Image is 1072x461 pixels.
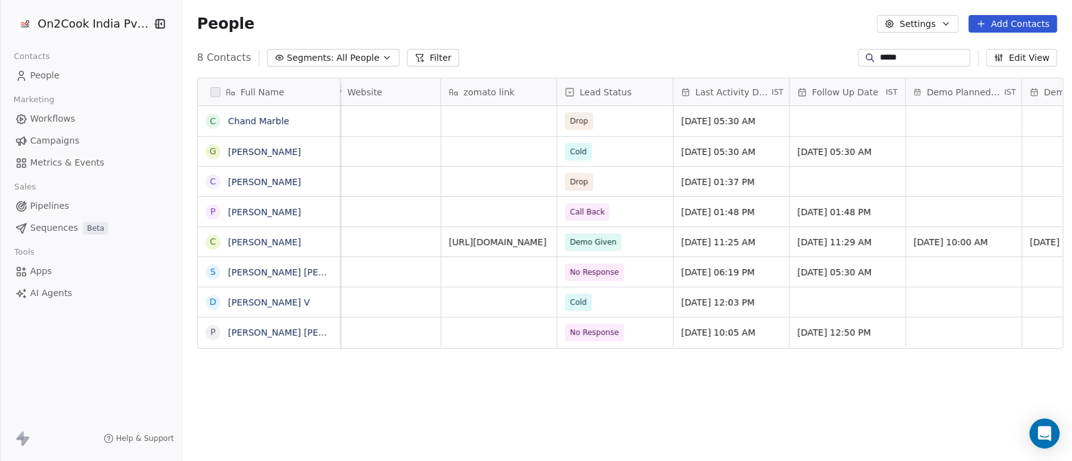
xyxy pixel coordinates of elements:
[197,50,251,65] span: 8 Contacts
[885,87,897,97] span: IST
[197,14,254,33] span: People
[210,265,215,278] div: S
[210,326,215,339] div: P
[580,86,632,98] span: Lead Status
[681,146,781,158] span: [DATE] 05:30 AM
[812,86,878,98] span: Follow Up Date
[797,206,897,218] span: [DATE] 01:48 PM
[968,15,1057,33] button: Add Contacts
[30,134,79,147] span: Campaigns
[913,236,1014,248] span: [DATE] 10:00 AM
[407,49,459,66] button: Filter
[10,283,171,304] a: AI Agents
[772,87,784,97] span: IST
[209,295,216,309] div: D
[570,326,619,339] span: No Response
[210,235,216,248] div: C
[30,287,72,300] span: AI Agents
[9,178,41,196] span: Sales
[906,78,1021,105] div: Demo Planned DateIST
[209,145,216,158] div: G
[30,156,104,169] span: Metrics & Events
[448,236,549,248] span: [URL][DOMAIN_NAME]
[228,116,289,126] a: Chand Marble
[570,206,604,218] span: Call Back
[325,78,440,105] div: Website
[10,65,171,86] a: People
[441,78,556,105] div: zomato link
[681,115,781,127] span: [DATE] 05:30 AM
[681,236,781,248] span: [DATE] 11:25 AM
[18,16,33,31] img: on2cook%20logo-04%20copy.jpg
[228,147,301,157] a: [PERSON_NAME]
[789,78,905,105] div: Follow Up DateIST
[38,16,149,32] span: On2Cook India Pvt. Ltd.
[228,327,377,337] a: [PERSON_NAME] [PERSON_NAME]
[681,326,781,339] span: [DATE] 10:05 AM
[287,51,334,65] span: Segments:
[463,86,514,98] span: zomato link
[337,51,379,65] span: All People
[241,86,284,98] span: Full Name
[9,243,40,262] span: Tools
[797,236,897,248] span: [DATE] 11:29 AM
[210,115,216,128] div: C
[210,175,216,188] div: C
[30,199,69,213] span: Pipelines
[797,266,897,278] span: [DATE] 05:30 AM
[104,433,174,443] a: Help & Support
[8,47,55,66] span: Contacts
[15,13,144,34] button: On2Cook India Pvt. Ltd.
[228,237,301,247] a: [PERSON_NAME]
[10,261,171,282] a: Apps
[83,222,108,235] span: Beta
[30,112,75,125] span: Workflows
[681,296,781,309] span: [DATE] 12:03 PM
[198,106,340,454] div: grid
[1004,87,1016,97] span: IST
[986,49,1057,66] button: Edit View
[570,176,588,188] span: Drop
[570,146,587,158] span: Cold
[681,266,781,278] span: [DATE] 06:19 PM
[570,115,588,127] span: Drop
[926,86,1001,98] span: Demo Planned Date
[30,221,78,235] span: Sequences
[797,326,897,339] span: [DATE] 12:50 PM
[228,267,377,277] a: [PERSON_NAME] [PERSON_NAME]
[570,296,587,309] span: Cold
[681,206,781,218] span: [DATE] 01:48 PM
[673,78,789,105] div: Last Activity DateIST
[198,78,340,105] div: Full Name
[570,236,616,248] span: Demo Given
[10,218,171,238] a: SequencesBeta
[10,196,171,216] a: Pipelines
[1029,418,1059,448] div: Open Intercom Messenger
[695,86,769,98] span: Last Activity Date
[681,176,781,188] span: [DATE] 01:37 PM
[570,266,619,278] span: No Response
[30,69,60,82] span: People
[228,297,310,307] a: [PERSON_NAME] V
[228,177,301,187] a: [PERSON_NAME]
[116,433,174,443] span: Help & Support
[8,90,60,109] span: Marketing
[797,146,897,158] span: [DATE] 05:30 AM
[30,265,52,278] span: Apps
[877,15,958,33] button: Settings
[10,152,171,173] a: Metrics & Events
[347,86,382,98] span: Website
[228,207,301,217] a: [PERSON_NAME]
[210,205,215,218] div: p
[557,78,673,105] div: Lead Status
[10,130,171,151] a: Campaigns
[10,109,171,129] a: Workflows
